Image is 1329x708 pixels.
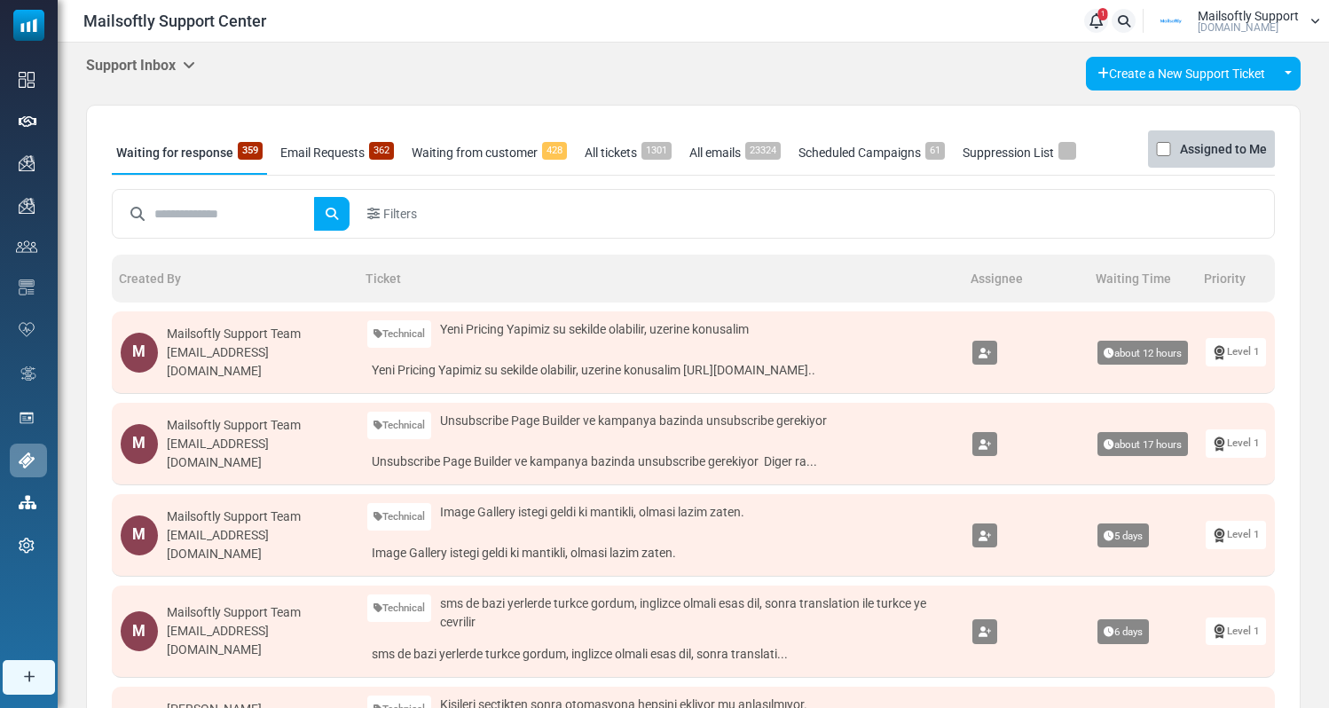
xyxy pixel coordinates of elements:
a: 1 [1084,9,1108,33]
h5: Support Inbox [86,57,195,74]
div: M [121,611,158,651]
span: 23324 [745,142,781,160]
div: Mailsoftly Support Team [167,416,350,435]
a: sms de bazi yerlerde turkce gordum, inglizce olmali esas dil, sonra translati... [367,641,955,668]
span: about 17 hours [1097,432,1188,457]
a: Waiting for response359 [112,130,267,175]
a: Yeni Pricing Yapimiz su sekilde olabilir, uzerine konusalim [URL][DOMAIN_NAME].. [367,357,955,384]
div: M [121,515,158,555]
span: Mailsoftly Support [1198,10,1299,22]
img: settings-icon.svg [19,538,35,554]
a: Suppression List [958,130,1081,175]
img: mailsoftly_icon_blue_white.svg [13,10,44,41]
span: Yeni Pricing Yapimiz su sekilde olabilir, uzerine konusalim [440,320,749,339]
div: [EMAIL_ADDRESS][DOMAIN_NAME] [167,526,350,563]
span: Filters [383,205,417,224]
span: 428 [542,142,567,160]
span: sms de bazi yerlerde turkce gordum, inglizce olmali esas dil, sonra translation ile turkce ye cev... [440,594,955,632]
a: Technical [367,594,431,622]
span: 1301 [641,142,672,160]
span: Mailsoftly Support Center [83,9,266,33]
th: Waiting Time [1089,255,1197,303]
span: 359 [238,142,263,160]
a: Technical [367,412,431,439]
img: email-templates-icon.svg [19,279,35,295]
th: Ticket [358,255,963,303]
div: [EMAIL_ADDRESS][DOMAIN_NAME] [167,622,350,659]
img: campaigns-icon.png [19,198,35,214]
span: Image Gallery istegi geldi ki mantikli, olmasi lazim zaten. [440,503,744,522]
span: 5 days [1097,523,1149,548]
a: All emails23324 [685,130,785,175]
span: about 12 hours [1097,341,1188,366]
img: User Logo [1149,8,1193,35]
div: M [121,424,158,464]
a: Level 1 [1206,521,1266,548]
a: Waiting from customer428 [407,130,571,175]
div: [EMAIL_ADDRESS][DOMAIN_NAME] [167,343,350,381]
a: Technical [367,503,431,531]
a: Level 1 [1206,429,1266,457]
a: Scheduled Campaigns61 [794,130,949,175]
img: campaigns-icon.png [19,155,35,171]
a: Unsubscribe Page Builder ve kampanya bazinda unsubscribe gerekiyor Diger ra... [367,448,955,476]
label: Assigned to Me [1180,138,1267,160]
div: Mailsoftly Support Team [167,603,350,622]
span: [DOMAIN_NAME] [1198,22,1278,33]
div: Mailsoftly Support Team [167,325,350,343]
span: Unsubscribe Page Builder ve kampanya bazinda unsubscribe gerekiyor [440,412,827,430]
div: M [121,333,158,373]
div: Mailsoftly Support Team [167,507,350,526]
span: 362 [369,142,394,160]
a: All tickets1301 [580,130,676,175]
a: Technical [367,320,431,348]
th: Created By [112,255,358,303]
th: Priority [1197,255,1275,303]
a: Level 1 [1206,338,1266,366]
img: domain-health-icon.svg [19,322,35,336]
span: 6 days [1097,619,1149,644]
span: 1 [1098,8,1108,20]
th: Assignee [963,255,1089,303]
img: landing_pages.svg [19,410,35,426]
div: [EMAIL_ADDRESS][DOMAIN_NAME] [167,435,350,472]
img: contacts-icon.svg [16,240,37,253]
a: Create a New Support Ticket [1086,57,1277,90]
img: workflow.svg [19,364,38,384]
span: 61 [925,142,945,160]
a: Image Gallery istegi geldi ki mantikli, olmasi lazim zaten. [367,539,955,567]
img: support-icon-active.svg [19,452,35,468]
a: Email Requests362 [276,130,398,175]
a: User Logo Mailsoftly Support [DOMAIN_NAME] [1149,8,1320,35]
a: Level 1 [1206,618,1266,645]
img: dashboard-icon.svg [19,72,35,88]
